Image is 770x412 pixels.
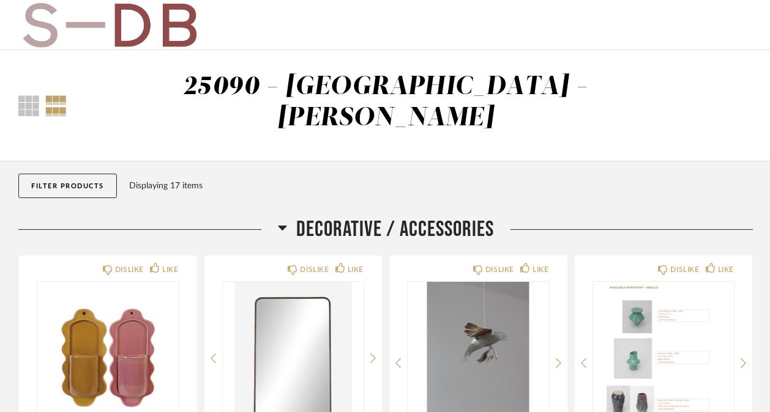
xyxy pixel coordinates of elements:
div: 25090 - [GEOGRAPHIC_DATA] - [PERSON_NAME] [183,74,588,131]
div: DISLIKE [670,263,699,276]
div: DISLIKE [485,263,514,276]
div: LIKE [533,263,548,276]
span: Decorative / Accessories [296,216,494,243]
div: LIKE [718,263,734,276]
img: b32ebaae-4786-4be9-8124-206f41a110d9.jpg [18,1,201,50]
div: LIKE [348,263,364,276]
div: DISLIKE [300,263,329,276]
button: Filter Products [18,174,117,198]
div: DISLIKE [115,263,144,276]
div: LIKE [162,263,178,276]
div: Displaying 17 items [129,179,747,193]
